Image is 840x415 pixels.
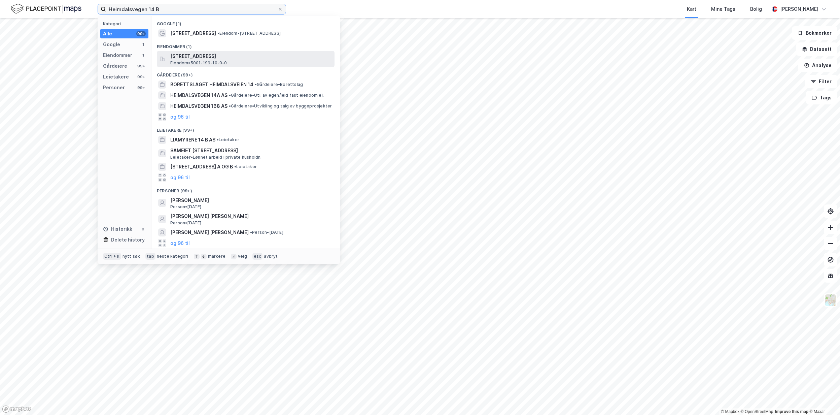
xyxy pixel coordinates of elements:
div: Bolig [750,5,762,13]
span: [STREET_ADDRESS] [170,29,216,37]
div: Alle [103,30,112,38]
span: HEIMDALSVEGEN 168 AS [170,102,228,110]
div: 99+ [136,63,146,69]
span: • [229,103,231,108]
button: og 96 til [170,239,190,247]
div: Google (1) [151,16,340,28]
div: velg [238,254,247,259]
span: [STREET_ADDRESS] [170,52,332,60]
span: Gårdeiere • Utvikling og salg av byggeprosjekter [229,103,332,109]
div: Ctrl + k [103,253,121,260]
span: Leietaker [217,137,239,142]
div: Gårdeiere [103,62,127,70]
div: 99+ [136,74,146,79]
span: [PERSON_NAME] [PERSON_NAME] [170,212,332,220]
iframe: Chat Widget [806,383,840,415]
div: Personer [103,84,125,92]
a: Mapbox [721,409,739,414]
span: Person • [DATE] [170,220,202,226]
span: [STREET_ADDRESS] A OG B [170,163,233,171]
input: Søk på adresse, matrikkel, gårdeiere, leietakere eller personer [106,4,278,14]
div: Historikk [103,225,132,233]
span: HEIMDALSVEGEN 14A AS [170,91,228,99]
span: Person • [DATE] [170,204,202,210]
div: 99+ [136,85,146,90]
div: Eiendommer [103,51,132,59]
span: Person • [DATE] [250,230,283,235]
span: • [217,137,219,142]
span: • [234,164,236,169]
span: • [255,82,257,87]
div: Personer (99+) [151,183,340,195]
span: Eiendom • 5001-199-10-0-0 [170,60,227,66]
span: Leietaker [234,164,257,169]
button: Filter [805,75,837,88]
span: [PERSON_NAME] [PERSON_NAME] [170,228,249,236]
div: Kontrollprogram for chat [806,383,840,415]
span: LIAMYRENE 14 B AS [170,136,215,144]
button: og 96 til [170,173,190,182]
span: SAMEIET [STREET_ADDRESS] [170,147,332,155]
div: nytt søk [123,254,140,259]
div: Eiendommer (1) [151,39,340,51]
button: Tags [806,91,837,104]
div: Delete history [111,236,145,244]
span: Eiendom • [STREET_ADDRESS] [217,31,281,36]
span: • [250,230,252,235]
div: Kategori [103,21,148,26]
img: logo.f888ab2527a4732fd821a326f86c7f29.svg [11,3,81,15]
div: Leietakere [103,73,129,81]
div: 99+ [136,31,146,36]
span: Leietaker • Lønnet arbeid i private husholdn. [170,155,262,160]
img: Z [824,294,837,307]
div: markere [208,254,225,259]
div: Google [103,40,120,49]
button: Analyse [798,59,837,72]
div: esc [252,253,263,260]
div: Gårdeiere (99+) [151,67,340,79]
div: [PERSON_NAME] [780,5,818,13]
span: Gårdeiere • Utl. av egen/leid fast eiendom el. [229,93,324,98]
a: Improve this map [775,409,808,414]
button: Bokmerker [792,26,837,40]
a: Mapbox homepage [2,405,32,413]
div: Mine Tags [711,5,735,13]
div: neste kategori [157,254,188,259]
span: • [229,93,231,98]
div: avbryt [264,254,278,259]
span: • [217,31,219,36]
span: BORETTSLAGET HEIMDALSVEIEN 14 [170,81,253,89]
span: Gårdeiere • Borettslag [255,82,303,87]
div: 1 [140,42,146,47]
div: Leietakere (99+) [151,122,340,134]
div: 0 [140,226,146,232]
button: og 96 til [170,113,190,121]
span: [PERSON_NAME] [170,196,332,204]
div: tab [145,253,155,260]
div: Kart [687,5,696,13]
a: OpenStreetMap [741,409,773,414]
button: Datasett [796,42,837,56]
div: 1 [140,53,146,58]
